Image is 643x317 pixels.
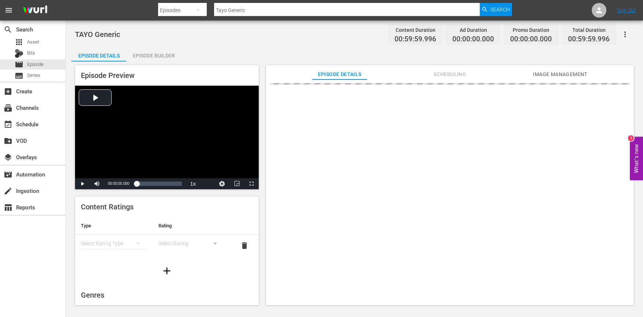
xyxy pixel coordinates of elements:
[75,30,120,39] span: TAYO Generic
[4,203,12,212] span: Reports
[4,120,12,129] span: Schedule
[81,291,104,299] span: Genres
[510,25,552,35] div: Promo Duration
[4,104,12,112] span: Channels
[153,217,230,235] th: Rating
[533,70,588,79] span: Image Management
[27,61,44,68] span: Episode
[15,71,23,80] span: Series
[81,71,135,80] span: Episode Preview
[27,49,35,57] span: Bits
[90,178,104,189] button: Mute
[423,70,478,79] span: Scheduling
[452,25,494,35] div: Ad Duration
[244,178,259,189] button: Fullscreen
[4,87,12,96] span: Create
[4,137,12,145] span: VOD
[15,38,23,46] span: Asset
[18,2,53,19] img: ans4CAIJ8jUAAAAAAAAAAAAAAAAAAAAAAAAgQb4GAAAAAAAAAAAAAAAAAAAAAAAAJMjXAAAAAAAAAAAAAAAAAAAAAAAAgAT5G...
[137,182,182,186] div: Progress Bar
[452,35,494,44] span: 00:00:00.000
[81,202,134,211] span: Content Ratings
[27,72,40,79] span: Series
[630,137,643,180] button: Open Feedback Widget
[568,25,610,35] div: Total Duration
[395,25,436,35] div: Content Duration
[75,86,259,189] div: Video Player
[186,178,200,189] button: Playback Rate
[75,217,153,235] th: Type
[15,49,23,58] div: Bits
[27,38,39,46] span: Asset
[108,182,129,186] span: 00:00:00.000
[510,35,552,44] span: 00:00:00.000
[312,70,367,79] span: Episode Details
[568,35,610,44] span: 00:59:59.996
[71,47,126,64] div: Episode Details
[126,47,181,61] button: Episode Builder
[4,25,12,34] span: Search
[126,47,181,64] div: Episode Builder
[4,170,12,179] span: Automation
[617,7,636,13] a: Sign Out
[75,217,259,257] table: simple table
[71,47,126,61] button: Episode Details
[229,178,244,189] button: Picture-in-Picture
[628,135,634,141] div: 7
[236,237,253,254] button: delete
[4,6,13,15] span: menu
[215,178,229,189] button: Jump To Time
[4,187,12,195] span: Ingestion
[15,60,23,69] span: Episode
[395,35,436,44] span: 00:59:59.996
[480,3,512,16] button: Search
[75,178,90,189] button: Play
[490,3,510,16] span: Search
[4,153,12,162] span: Overlays
[240,241,249,250] span: delete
